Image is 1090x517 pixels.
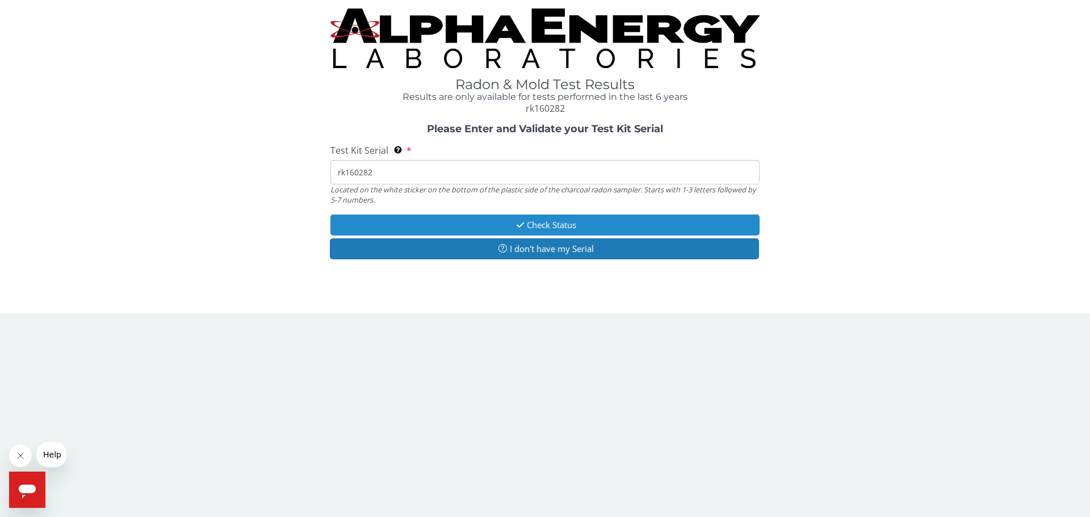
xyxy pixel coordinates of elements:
strong: Please Enter and Validate your Test Kit Serial [427,123,663,135]
span: rk160282 [526,102,565,115]
img: TightCrop.jpg [330,9,760,68]
div: Located on the white sticker on the bottom of the plastic side of the charcoal radon sampler. Sta... [330,184,760,205]
iframe: Close message [9,444,32,467]
h1: Radon & Mold Test Results [330,77,760,92]
span: Test Kit Serial [330,144,388,157]
button: Check Status [330,215,760,236]
button: I don't have my Serial [330,238,759,259]
h4: Results are only available for tests performed in the last 6 years [330,92,760,102]
iframe: Button to launch messaging window [9,472,45,508]
iframe: Message from company [36,442,66,467]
